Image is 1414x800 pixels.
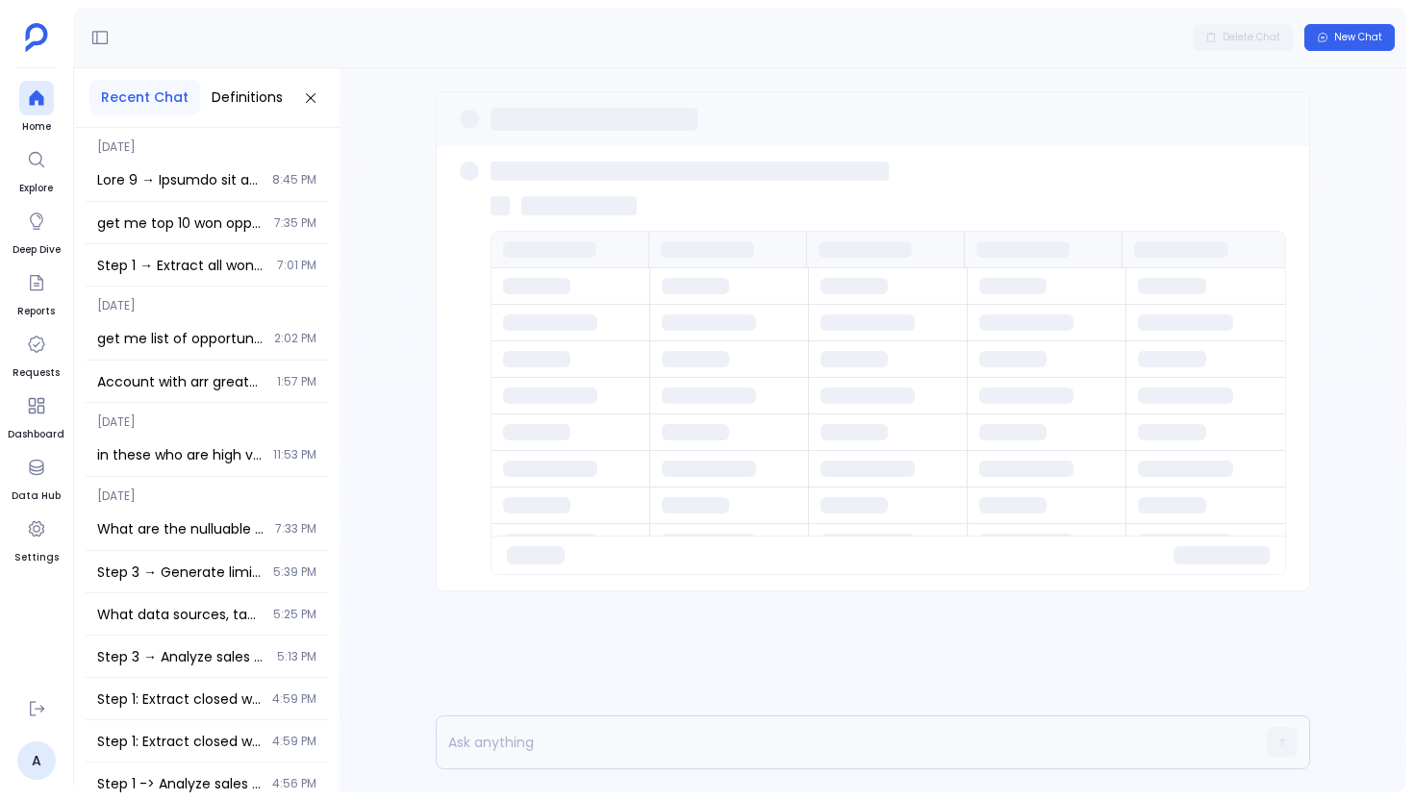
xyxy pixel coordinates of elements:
span: 7:33 PM [275,521,316,537]
a: Reports [17,265,55,319]
span: 11:53 PM [273,447,316,462]
a: Dashboard [8,388,64,442]
a: Requests [13,327,60,381]
span: Home [19,119,54,135]
span: Requests [13,365,60,381]
span: Step 3 → Analyze sales cycle length distribution across industries from Step 2 Take results from ... [97,647,265,666]
span: 4:59 PM [272,691,316,707]
span: Dashboard [8,427,64,442]
span: 1:57 PM [277,374,316,389]
span: Explore [19,181,54,196]
a: Explore [19,142,54,196]
span: get me top 10 won oppportunities count group by opportunityname [97,213,263,233]
span: 7:35 PM [274,215,316,231]
span: Reports [17,304,55,319]
span: 4:56 PM [272,776,316,791]
span: Deep Dive [13,242,61,258]
span: 7:01 PM [277,258,316,273]
span: Step 1: Extract closed won opportunities from last 6 months with account industry information and... [97,689,261,709]
span: 5:13 PM [277,649,316,664]
span: 8:45 PM [272,172,316,187]
a: A [17,741,56,780]
span: What data sources, tables, and columns are available for calculating Deal Velocity? I need to und... [97,605,262,624]
button: Recent Chat [89,80,200,115]
span: [DATE] [86,287,328,313]
a: Home [19,81,54,135]
span: [DATE] [86,477,328,504]
a: Settings [14,512,59,565]
span: New Chat [1334,31,1382,44]
a: Data Hub [12,450,61,504]
span: What are the nulluable columns in salesforce user table ? [97,519,264,538]
img: petavue logo [25,23,48,52]
span: Step 1 -> Analyze sales cycle length distribution by industry using the extracted closed won oppo... [97,774,261,793]
span: Step 1 → Extract all won opportunities with ARR greater than 30k using Won opportunities key defi... [97,256,265,275]
span: 4:59 PM [272,734,316,749]
button: Definitions [200,80,294,115]
span: Step 1 → Extract all enterprise customers from Salesforce accounts using Customers key definition... [97,170,261,189]
span: Step 3 → Generate limited leaderboard report with data availability disclaimer Create final leade... [97,562,262,582]
span: [DATE] [86,403,328,430]
span: get me list of opportunities [97,329,263,348]
span: Settings [14,550,59,565]
span: Account with arr greater then 10 K ? [97,372,265,391]
span: 5:25 PM [273,607,316,622]
span: [DATE] [86,128,328,155]
span: 2:02 PM [274,331,316,346]
span: 5:39 PM [273,564,316,580]
a: Deep Dive [13,204,61,258]
button: New Chat [1304,24,1395,51]
span: Data Hub [12,488,61,504]
span: Step 1: Extract closed won opportunities from last 6 months with account industry information and... [97,732,261,751]
span: in these who are high value customers and which one should i focus the most to maximize profits? [97,445,262,464]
